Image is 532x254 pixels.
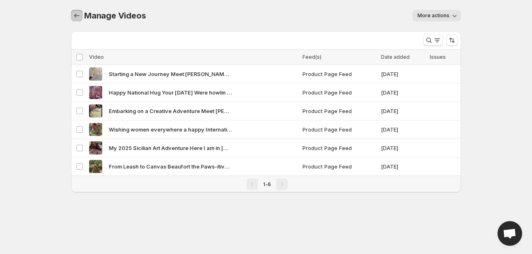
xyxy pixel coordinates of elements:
[417,12,449,19] span: More actions
[381,54,410,60] span: Date added
[378,65,427,83] td: [DATE]
[89,104,102,118] img: Embarking on a Creative Adventure Meet Daisy a delightful and magically gifted Basset Hound Join ...
[71,10,83,21] button: Manage Videos
[378,120,427,139] td: [DATE]
[413,10,461,21] button: More actions
[446,35,458,46] button: Sort the results
[303,162,376,171] span: Product Page Feed
[303,88,376,97] span: Product Page Feed
[378,102,427,120] td: [DATE]
[109,70,232,78] span: Starting a New Journey Meet [PERSON_NAME] the White Boxer Stay tuned as I take you through the ex...
[109,162,232,171] span: From Leash to Canvas Beaufort the Paws-itively Pawsome Winner of our doggie walk From the streets...
[89,86,102,99] img: Happy National Hug Your Dog Day Were howlin with excitement to announce Remy the LabPitbull as ou...
[303,125,376,134] span: Product Page Feed
[378,139,427,157] td: [DATE]
[303,107,376,115] span: Product Page Feed
[423,35,443,46] button: Search and filter results
[263,181,271,187] span: 1-6
[84,11,146,21] span: Manage Videos
[71,175,461,192] nav: Pagination
[109,144,232,152] span: My 2025 Sicilian Art Adventure Here I am in [GEOGRAPHIC_DATA] again sneaking in some painting whi...
[89,67,102,81] img: Starting a New Journey Meet Parker the White Boxer Stay tuned as I take you through the exciting ...
[89,123,102,136] img: Wishing women everywhere a happy International Womens Day May we share our unique gifts together ...
[378,157,427,176] td: [DATE]
[303,70,376,78] span: Product Page Feed
[109,88,232,97] span: Happy National Hug Your [DATE] Were howlin with excitement to announce Remy the LabPitbull as our...
[89,160,102,173] img: From Leash to Canvas Beaufort the Paws-itively Pawsome Winner of our doggie walk From the streets...
[498,221,522,246] a: Open chat
[303,144,376,152] span: Product Page Feed
[430,54,446,60] span: Issues
[109,107,232,115] span: Embarking on a Creative Adventure Meet [PERSON_NAME] a delightful and magically gifted Basset Hou...
[89,54,104,60] span: Video
[109,125,232,134] span: Wishing women everywhere a happy International Womens Day May we share our unique gifts together ...
[89,141,102,155] img: My 2025 Sicilian Art Adventure Here I am in Sicily again sneaking in some painting while everyone...
[378,83,427,102] td: [DATE]
[303,54,321,60] span: Feed(s)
